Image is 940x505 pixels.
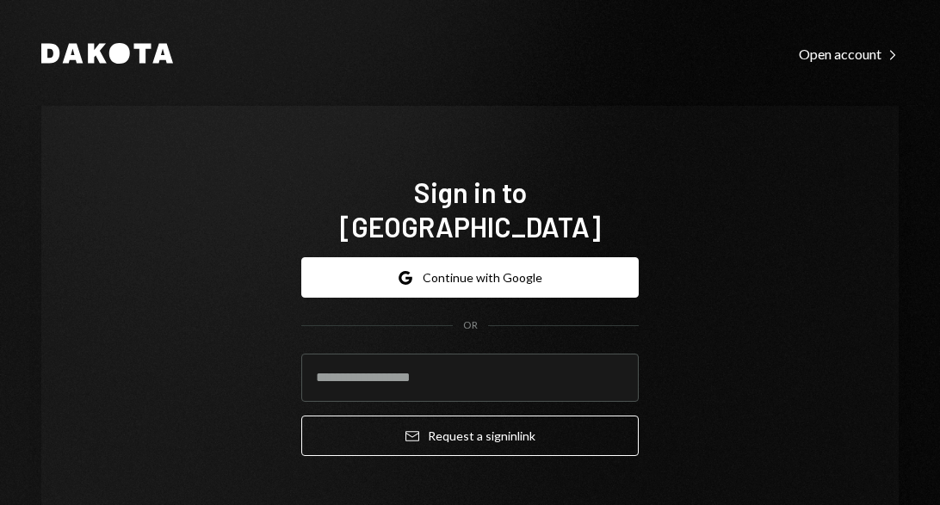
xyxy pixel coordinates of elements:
a: Open account [799,44,899,63]
h1: Sign in to [GEOGRAPHIC_DATA] [301,175,639,243]
button: Continue with Google [301,257,639,298]
button: Request a signinlink [301,416,639,456]
div: OR [463,318,478,333]
div: Open account [799,46,899,63]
